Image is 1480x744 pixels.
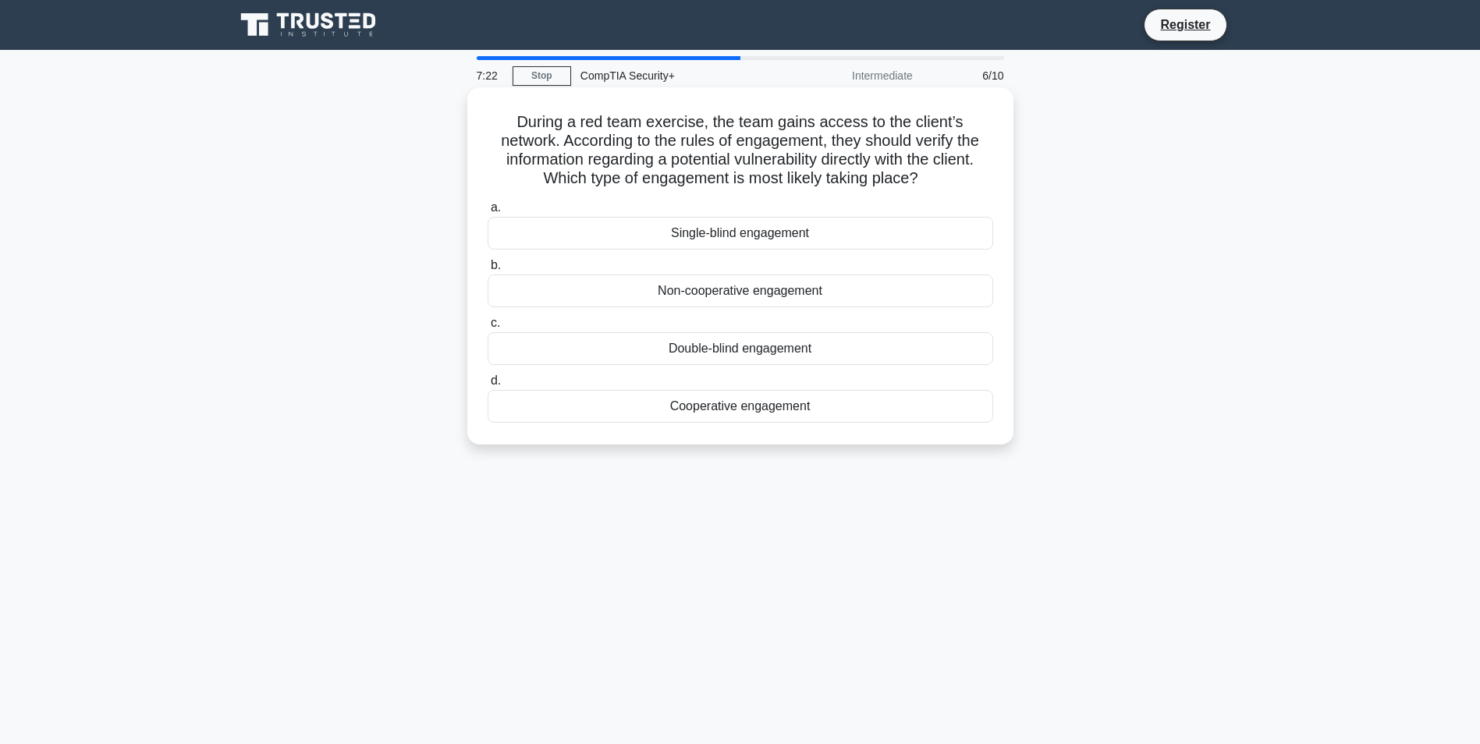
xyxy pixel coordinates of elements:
div: Single-blind engagement [488,217,993,250]
div: Non-cooperative engagement [488,275,993,307]
div: Double-blind engagement [488,332,993,365]
a: Stop [513,66,571,86]
h5: During a red team exercise, the team gains access to the client’s network. According to the rules... [486,112,995,189]
a: Register [1151,15,1219,34]
span: b. [491,258,501,271]
span: c. [491,316,500,329]
div: 6/10 [922,60,1013,91]
div: Intermediate [786,60,922,91]
div: Cooperative engagement [488,390,993,423]
div: CompTIA Security+ [571,60,786,91]
span: a. [491,200,501,214]
span: d. [491,374,501,387]
div: 7:22 [467,60,513,91]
